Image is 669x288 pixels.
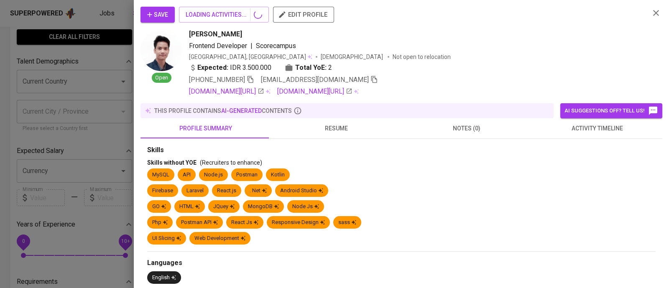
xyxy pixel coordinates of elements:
[280,9,327,20] span: edit profile
[321,53,384,61] span: [DEMOGRAPHIC_DATA]
[152,171,169,179] div: MySQL
[152,234,181,242] div: UI Slicing
[154,107,292,115] p: this profile contains contents
[147,10,168,20] span: Save
[189,76,245,84] span: [PHONE_NUMBER]
[236,171,258,179] div: Postman
[140,29,182,71] img: 0ffdea5aa52d40814630473a6ec6849e.png
[276,123,396,134] span: resume
[292,203,319,211] div: Node Js
[248,203,279,211] div: MongoDB
[186,10,262,20] span: LOADING ACTIVITIES...
[560,103,662,118] button: AI suggestions off? Tell us!
[217,187,236,195] div: React.js
[147,258,656,268] div: Languages
[277,87,352,97] a: [DOMAIN_NAME][URL]
[140,7,175,23] button: Save
[221,107,262,114] span: AI-generated
[181,219,218,227] div: Postman API
[256,42,296,50] span: Scorecampus
[189,53,312,61] div: [GEOGRAPHIC_DATA], [GEOGRAPHIC_DATA]
[189,87,264,97] a: [DOMAIN_NAME][URL]
[152,203,166,211] div: GO
[250,41,253,51] span: |
[200,159,262,166] span: (Recruiters to enhance)
[271,171,285,179] div: Kotlin
[231,219,258,227] div: React Js
[152,74,171,82] span: Open
[197,63,228,73] b: Expected:
[189,42,247,50] span: Frontend Developer
[179,203,200,211] div: HTML
[564,106,658,116] span: AI suggestions off? Tell us!
[295,63,327,73] b: Total YoE:
[152,274,176,282] div: English
[213,203,235,211] div: JQuey
[186,187,204,195] div: Laravel
[272,219,325,227] div: Responsive Design
[250,187,267,195] div: . Net
[152,187,173,195] div: Firebase
[280,187,323,195] div: Android Studio
[328,63,332,73] span: 2
[338,219,356,227] div: sass
[183,171,191,179] div: API
[152,219,168,227] div: Php
[189,63,271,73] div: IDR 3.500.000
[406,123,527,134] span: notes (0)
[179,7,269,23] button: LOADING ACTIVITIES...
[537,123,657,134] span: activity timeline
[273,7,334,23] button: edit profile
[189,29,242,39] span: [PERSON_NAME]
[146,123,266,134] span: profile summary
[273,11,334,18] a: edit profile
[147,145,656,155] div: Skills
[261,76,369,84] span: [EMAIL_ADDRESS][DOMAIN_NAME]
[194,234,245,242] div: Web Development
[204,171,223,179] div: Node.js
[393,53,451,61] p: Not open to relocation
[147,159,197,166] span: Skills without YOE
